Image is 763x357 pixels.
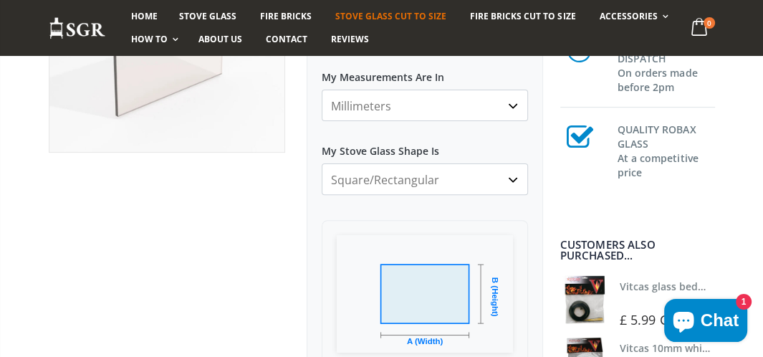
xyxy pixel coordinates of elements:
span: Contact [266,33,307,45]
span: Reviews [331,33,369,45]
span: £ 5.99 GBP [620,311,686,328]
span: Stove Glass [179,10,236,22]
a: Stove Glass [168,5,247,28]
span: Fire Bricks [260,10,312,22]
a: How To [120,28,186,51]
a: Fire Bricks [249,5,322,28]
a: About us [188,28,253,51]
span: Home [131,10,158,22]
img: Stove Glass Replacement [49,16,106,40]
label: My Measurements Are In [322,58,528,84]
h3: QUALITY ROBAX GLASS At a competitive price [618,120,715,180]
a: Contact [255,28,318,51]
div: Customers also purchased... [560,239,715,261]
a: 0 [685,14,714,42]
label: My Stove Glass Shape Is [322,132,528,158]
span: About us [198,33,242,45]
span: Stove Glass Cut To Size [335,10,446,22]
span: Fire Bricks Cut To Size [470,10,575,22]
a: Stove Glass Cut To Size [325,5,457,28]
h3: SAME DAY DISPATCH On orders made before 2pm [618,34,715,95]
img: Vitcas stove glass bedding in tape [560,275,609,324]
inbox-online-store-chat: Shopify online store chat [660,299,752,346]
a: Fire Bricks Cut To Size [459,5,586,28]
span: Accessories [599,10,657,22]
a: Home [120,5,168,28]
span: 0 [704,17,715,29]
img: Square/Rectangular Glass [337,235,513,353]
a: Accessories [588,5,675,28]
a: Reviews [320,28,380,51]
span: How To [131,33,168,45]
